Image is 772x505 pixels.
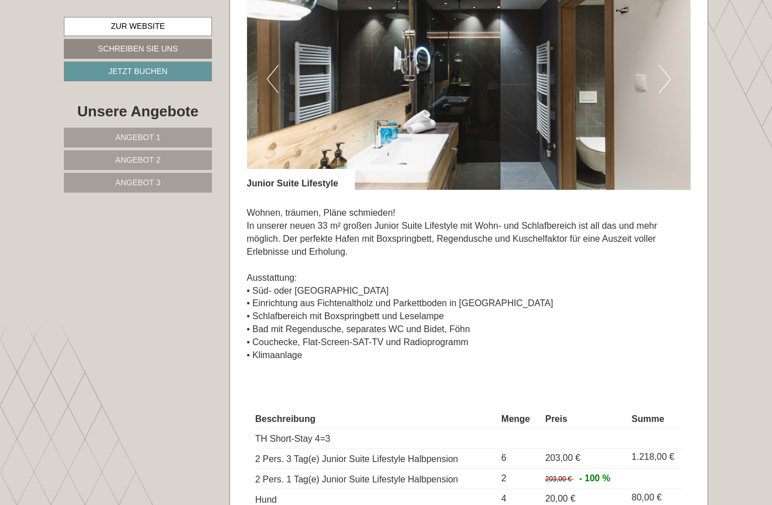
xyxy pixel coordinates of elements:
[627,449,682,469] td: 1.218,00 €
[64,62,212,81] a: Jetzt buchen
[497,449,541,469] td: 6
[255,449,497,469] td: 2 Pers. 3 Tag(e) Junior Suite Lifestyle Halbpension
[64,39,212,59] a: Schreiben Sie uns
[541,411,627,428] th: Preis
[255,469,497,489] td: 2 Pers. 1 Tag(e) Junior Suite Lifestyle Halbpension
[267,65,279,93] button: Previous
[255,411,497,428] th: Beschreibung
[115,178,161,187] span: Angebot 3
[545,494,575,503] span: 20,00 €
[659,65,671,93] button: Next
[64,17,212,36] a: Zur Website
[497,469,541,489] td: 2
[579,473,610,483] span: - 100 %
[497,411,541,428] th: Menge
[115,133,161,142] span: Angebot 1
[545,475,572,483] span: 203,00 €
[247,169,355,190] div: Junior Suite Lifestyle
[255,428,497,449] td: TH Short-Stay 4=3
[115,155,161,164] span: Angebot 2
[627,411,682,428] th: Summe
[64,101,212,122] div: Unsere Angebote
[247,207,691,362] p: Wohnen, träumen, Pläne schmieden! In unserer neuen 33 m² großen Junior Suite Lifestyle mit Wohn- ...
[545,453,580,463] span: 203,00 €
